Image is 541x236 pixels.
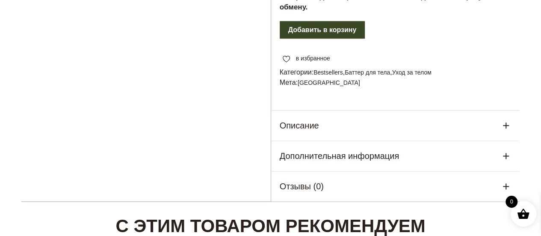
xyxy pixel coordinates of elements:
a: в избранное [280,54,333,63]
font: Отзывы (0) [280,182,324,191]
font: Добавить в корзину [288,26,357,33]
font: Дополнительная информация [280,151,399,161]
font: 0 [510,198,513,205]
font: , [390,69,392,76]
a: [GEOGRAPHIC_DATA] [298,79,360,86]
font: , [343,69,344,76]
font: С этим товаром рекомендуем [115,216,425,236]
a: Уход за телом [392,69,432,76]
a: Баттер для тела [345,69,390,76]
font: Категории: [280,69,314,76]
font: Описание [280,121,319,130]
button: Добавить в корзину [280,21,365,39]
img: unfavourite.svg [283,56,290,63]
font: Мета: [280,79,298,86]
font: в избранное [296,55,330,62]
a: Bestsellers [313,69,343,76]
